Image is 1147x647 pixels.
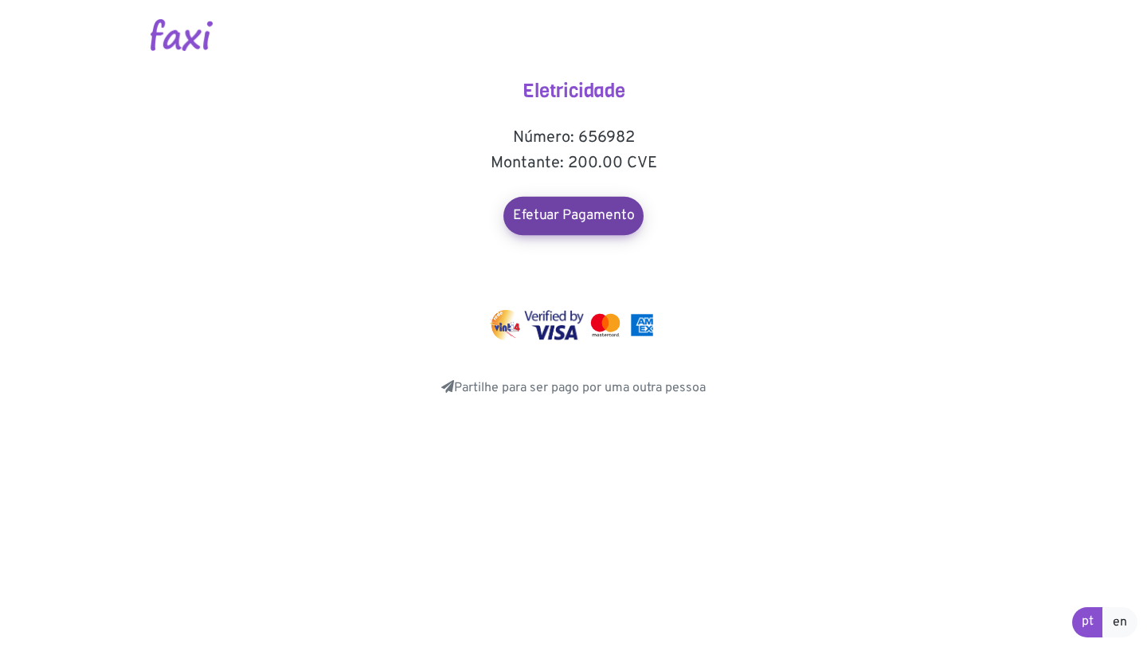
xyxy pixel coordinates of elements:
[587,310,624,340] img: mastercard
[1072,607,1103,637] a: pt
[414,80,733,103] h4: Eletricidade
[524,310,584,340] img: visa
[503,197,644,235] a: Efetuar Pagamento
[414,128,733,147] h5: Número: 656982
[414,154,733,173] h5: Montante: 200.00 CVE
[490,310,522,340] img: vinti4
[627,310,657,340] img: mastercard
[1102,607,1137,637] a: en
[441,380,706,396] a: Partilhe para ser pago por uma outra pessoa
